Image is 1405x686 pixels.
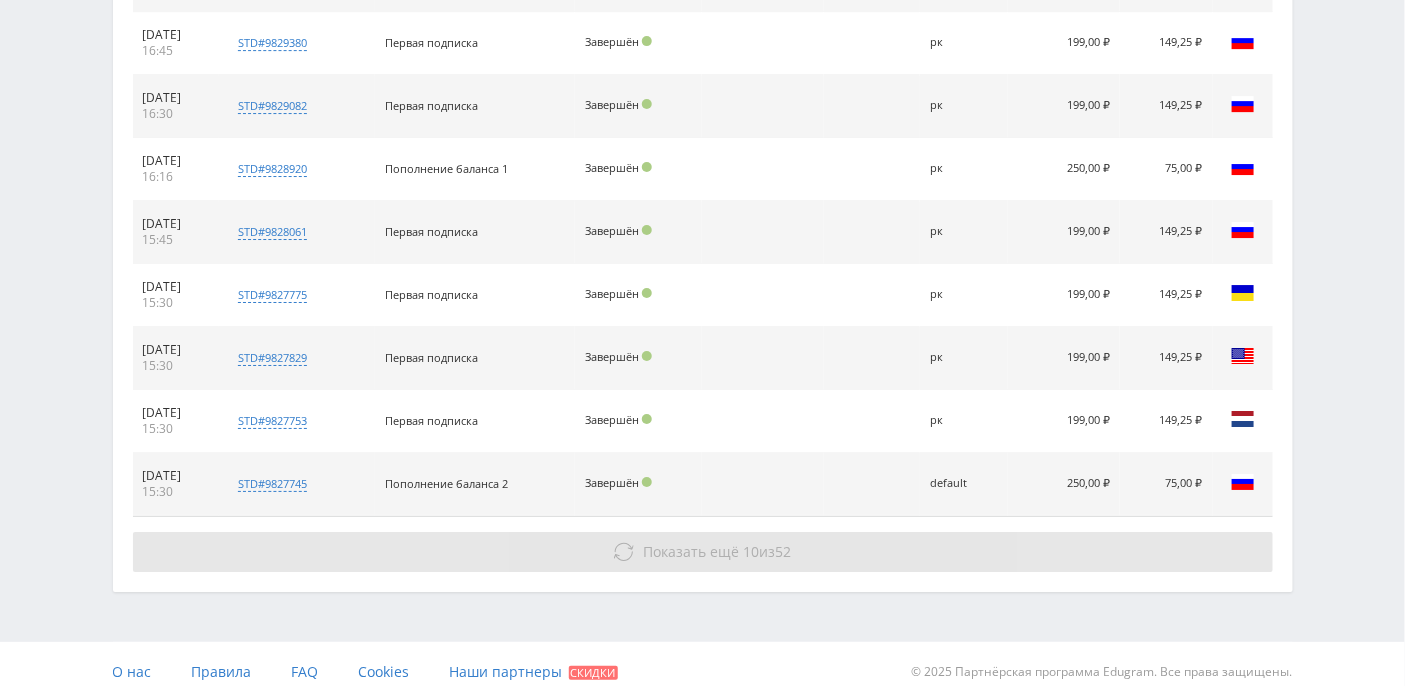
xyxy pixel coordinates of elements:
span: Подтвержден [642,225,652,235]
div: рк [930,288,998,301]
span: Подтвержден [642,288,652,298]
span: FAQ [292,662,319,681]
img: rus.png [1231,470,1255,494]
div: std#9827829 [238,350,307,366]
span: Подтвержден [642,414,652,424]
div: [DATE] [143,342,209,358]
td: 199,00 ₽ [1008,264,1121,327]
div: std#9827775 [238,287,307,303]
div: std#9827745 [238,476,307,492]
td: 199,00 ₽ [1008,390,1121,453]
img: rus.png [1231,92,1255,116]
div: 16:16 [143,169,209,185]
td: 199,00 ₽ [1008,201,1121,264]
td: 149,25 ₽ [1120,327,1212,390]
img: ukr.png [1231,281,1255,305]
span: О нас [113,662,152,681]
span: Первая подписка [385,224,478,239]
span: из [643,542,791,561]
td: 75,00 ₽ [1120,138,1212,201]
span: Завершён [585,286,639,301]
span: Завершён [585,349,639,364]
span: Первая подписка [385,413,478,428]
span: Подтвержден [642,477,652,487]
td: 250,00 ₽ [1008,453,1121,516]
img: rus.png [1231,218,1255,242]
span: Пополнение баланса 1 [385,161,508,176]
span: Завершён [585,412,639,427]
div: std#9828061 [238,224,307,240]
div: рк [930,414,998,427]
div: 15:45 [143,232,209,248]
span: Cookies [359,662,410,681]
span: Подтвержден [642,162,652,172]
div: [DATE] [143,27,209,43]
span: Завершён [585,160,639,175]
span: Подтвержден [642,351,652,361]
span: Завершён [585,475,639,490]
span: Наши партнеры [450,662,563,681]
div: 16:45 [143,43,209,59]
span: Завершён [585,97,639,112]
div: 15:30 [143,295,209,311]
td: 149,25 ₽ [1120,390,1212,453]
td: 199,00 ₽ [1008,12,1121,75]
div: default [930,477,998,490]
td: 149,25 ₽ [1120,264,1212,327]
div: 15:30 [143,358,209,374]
div: std#9827753 [238,413,307,429]
span: Первая подписка [385,35,478,50]
img: usa.png [1231,344,1255,368]
span: Первая подписка [385,350,478,365]
td: 149,25 ₽ [1120,201,1212,264]
img: rus.png [1231,29,1255,53]
span: Скидки [569,666,618,680]
img: rus.png [1231,155,1255,179]
span: Завершён [585,223,639,238]
span: Подтвержден [642,36,652,46]
span: Пополнение баланса 2 [385,476,508,491]
div: std#9829082 [238,98,307,114]
div: рк [930,99,998,112]
span: Первая подписка [385,287,478,302]
div: 15:30 [143,484,209,500]
div: 16:30 [143,106,209,122]
button: Показать ещё 10из52 [133,532,1273,572]
span: Завершён [585,34,639,49]
td: 149,25 ₽ [1120,12,1212,75]
div: рк [930,36,998,49]
span: 10 [743,542,759,561]
div: [DATE] [143,279,209,295]
span: 52 [775,542,791,561]
div: [DATE] [143,90,209,106]
div: [DATE] [143,216,209,232]
td: 75,00 ₽ [1120,453,1212,516]
div: std#9829380 [238,35,307,51]
div: рк [930,351,998,364]
span: Показать ещё [643,542,739,561]
div: std#9828920 [238,161,307,177]
img: nld.png [1231,407,1255,431]
div: рк [930,162,998,175]
span: Правила [192,662,252,681]
div: 15:30 [143,421,209,437]
td: 199,00 ₽ [1008,327,1121,390]
span: Подтвержден [642,99,652,109]
div: [DATE] [143,405,209,421]
td: 199,00 ₽ [1008,75,1121,138]
td: 149,25 ₽ [1120,75,1212,138]
div: [DATE] [143,468,209,484]
span: Первая подписка [385,98,478,113]
div: рк [930,225,998,238]
div: [DATE] [143,153,209,169]
td: 250,00 ₽ [1008,138,1121,201]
